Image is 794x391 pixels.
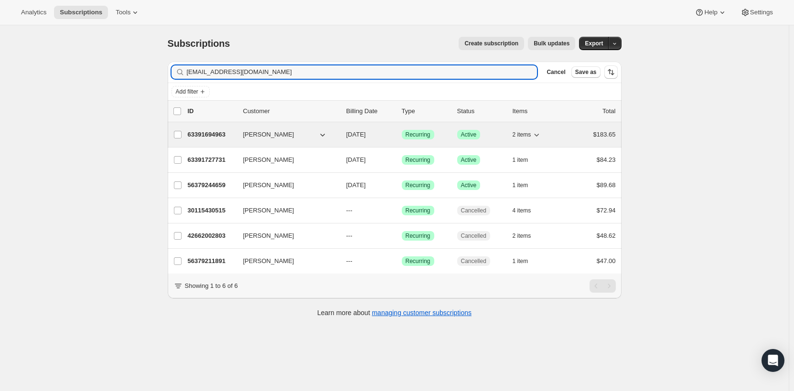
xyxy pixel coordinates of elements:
button: Save as [571,66,601,78]
button: [PERSON_NAME] [237,178,333,193]
span: Subscriptions [168,38,230,49]
span: 2 items [513,232,531,240]
div: 63391727731[PERSON_NAME][DATE]SuccessRecurringSuccessActive1 item$84.23 [188,153,616,167]
div: Open Intercom Messenger [762,349,784,372]
p: Learn more about [317,308,472,317]
span: Recurring [406,131,430,138]
button: [PERSON_NAME] [237,228,333,243]
span: Recurring [406,207,430,214]
div: 63391694963[PERSON_NAME][DATE]SuccessRecurringSuccessActive2 items$183.65 [188,128,616,141]
div: Type [402,106,450,116]
span: Recurring [406,257,430,265]
button: Export [579,37,609,50]
span: $47.00 [597,257,616,264]
span: 1 item [513,156,528,164]
button: 2 items [513,128,542,141]
p: Billing Date [346,106,394,116]
button: Tools [110,6,146,19]
span: [PERSON_NAME] [243,256,294,266]
div: 56379211891[PERSON_NAME]---SuccessRecurringCancelled1 item$47.00 [188,254,616,268]
span: --- [346,207,353,214]
span: Create subscription [464,40,518,47]
span: Export [585,40,603,47]
span: $89.68 [597,181,616,189]
div: IDCustomerBilling DateTypeStatusItemsTotal [188,106,616,116]
button: Bulk updates [528,37,575,50]
span: Active [461,156,477,164]
button: 1 item [513,153,539,167]
span: 4 items [513,207,531,214]
div: 30115430515[PERSON_NAME]---SuccessRecurringCancelled4 items$72.94 [188,204,616,217]
input: Filter subscribers [187,65,537,79]
span: [DATE] [346,131,366,138]
span: $84.23 [597,156,616,163]
button: [PERSON_NAME] [237,152,333,168]
span: Subscriptions [60,9,102,16]
span: [PERSON_NAME] [243,206,294,215]
span: 1 item [513,181,528,189]
span: Active [461,131,477,138]
button: [PERSON_NAME] [237,254,333,269]
span: Cancel [547,68,565,76]
span: Analytics [21,9,46,16]
span: 2 items [513,131,531,138]
span: Recurring [406,232,430,240]
span: $72.94 [597,207,616,214]
span: $48.62 [597,232,616,239]
span: Bulk updates [534,40,569,47]
button: [PERSON_NAME] [237,127,333,142]
p: 56379244659 [188,180,236,190]
button: Settings [735,6,779,19]
button: Add filter [172,86,210,97]
button: Subscriptions [54,6,108,19]
span: Cancelled [461,232,486,240]
span: Recurring [406,181,430,189]
p: 63391727731 [188,155,236,165]
p: Status [457,106,505,116]
span: Tools [116,9,130,16]
button: 1 item [513,179,539,192]
span: Active [461,181,477,189]
button: 2 items [513,229,542,243]
span: [PERSON_NAME] [243,180,294,190]
button: Sort the results [604,65,618,79]
button: Analytics [15,6,52,19]
span: Help [704,9,717,16]
p: 63391694963 [188,130,236,139]
span: Cancelled [461,257,486,265]
span: Add filter [176,88,198,95]
p: 42662002803 [188,231,236,241]
button: Create subscription [459,37,524,50]
span: Cancelled [461,207,486,214]
span: [DATE] [346,156,366,163]
span: Recurring [406,156,430,164]
div: Items [513,106,560,116]
span: Save as [575,68,597,76]
span: $183.65 [593,131,616,138]
nav: Pagination [590,279,616,293]
div: 42662002803[PERSON_NAME]---SuccessRecurringCancelled2 items$48.62 [188,229,616,243]
span: [PERSON_NAME] [243,231,294,241]
span: [PERSON_NAME] [243,130,294,139]
p: Showing 1 to 6 of 6 [185,281,238,291]
span: Settings [750,9,773,16]
p: 56379211891 [188,256,236,266]
button: Help [689,6,732,19]
p: 30115430515 [188,206,236,215]
button: Cancel [543,66,569,78]
p: ID [188,106,236,116]
div: 56379244659[PERSON_NAME][DATE]SuccessRecurringSuccessActive1 item$89.68 [188,179,616,192]
button: 1 item [513,254,539,268]
span: [DATE] [346,181,366,189]
span: --- [346,257,353,264]
a: managing customer subscriptions [372,309,472,317]
span: [PERSON_NAME] [243,155,294,165]
p: Customer [243,106,339,116]
button: [PERSON_NAME] [237,203,333,218]
button: 4 items [513,204,542,217]
p: Total [602,106,615,116]
span: 1 item [513,257,528,265]
span: --- [346,232,353,239]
